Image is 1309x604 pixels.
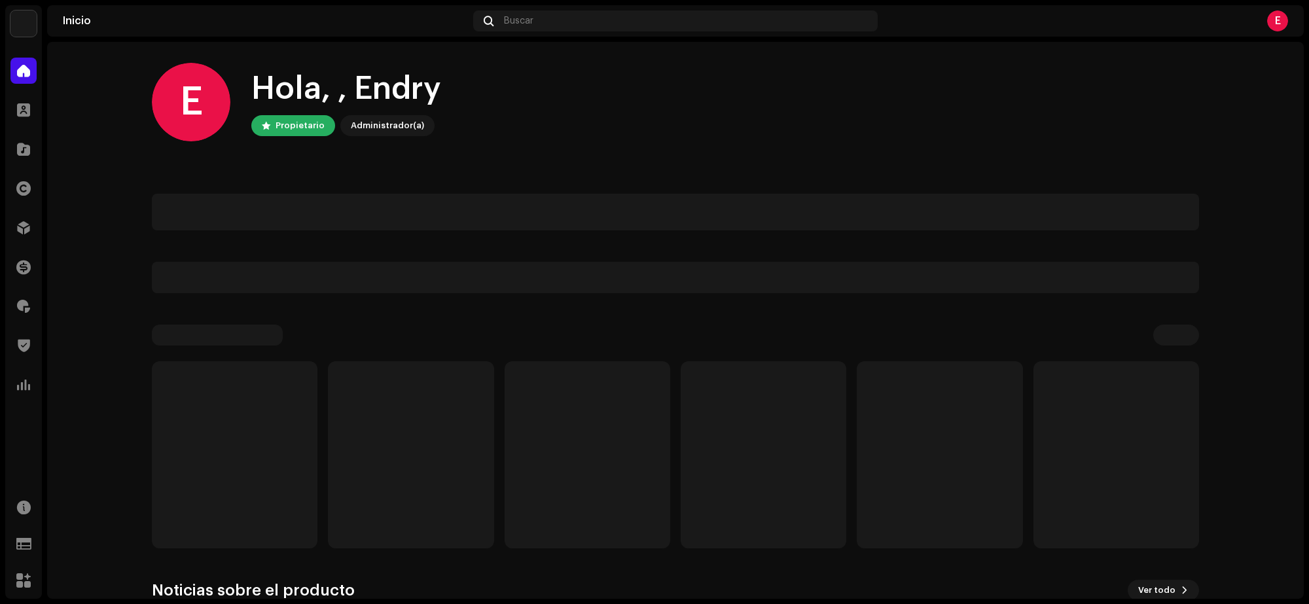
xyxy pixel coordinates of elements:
h3: Noticias sobre el producto [152,580,355,601]
div: Inicio [63,16,468,26]
span: Buscar [504,16,533,26]
img: b0ad06a2-fc67-4620-84db-15bc5929e8a0 [10,10,37,37]
div: E [152,63,230,141]
div: Administrador(a) [351,118,424,133]
div: Hola, , Endry [251,68,441,110]
div: E [1267,10,1288,31]
span: Ver todo [1138,577,1175,603]
button: Ver todo [1128,580,1199,601]
div: Propietario [276,118,325,133]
